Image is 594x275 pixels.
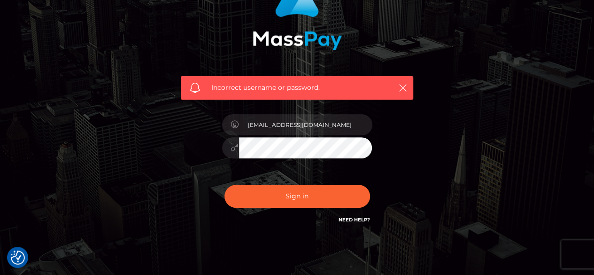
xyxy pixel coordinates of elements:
[211,83,383,93] span: Incorrect username or password.
[239,114,372,135] input: Username...
[339,217,370,223] a: Need Help?
[11,251,25,265] img: Revisit consent button
[224,185,370,208] button: Sign in
[11,251,25,265] button: Consent Preferences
